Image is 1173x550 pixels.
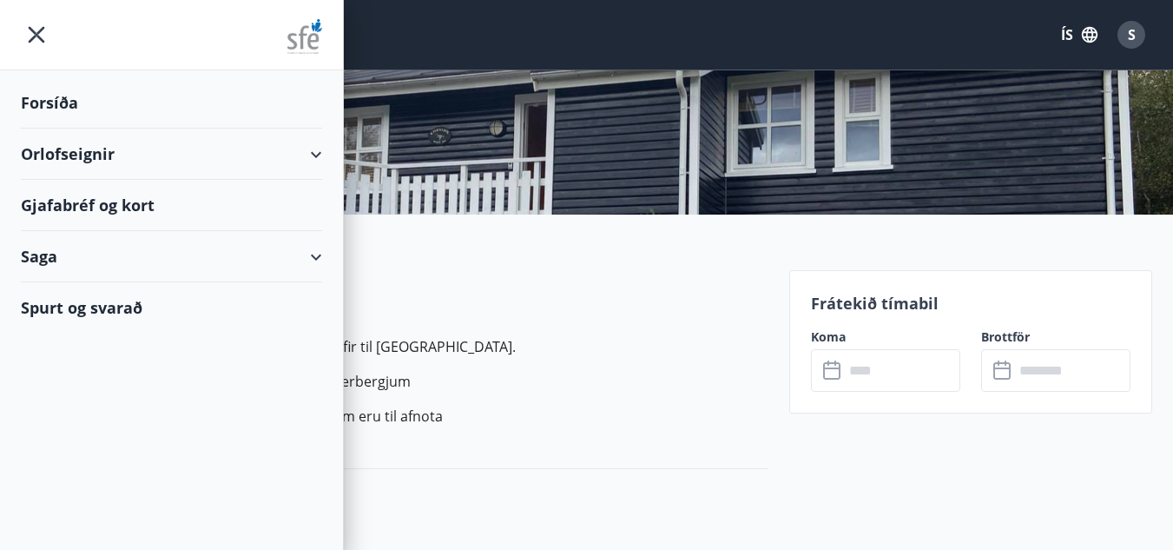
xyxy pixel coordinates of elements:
[21,19,52,50] button: menu
[811,292,1130,315] p: Frátekið tímabil
[811,328,960,346] label: Koma
[1051,19,1107,50] button: ÍS
[21,336,768,357] p: Fallegt kjarrivaxið svæði með útsýni yfir fjörðinn yfir til [GEOGRAPHIC_DATA].
[21,277,768,315] h2: Upplýsingar
[981,328,1130,346] label: Brottför
[1110,14,1152,56] button: S
[21,406,768,427] p: Gufubað og heitur pottur, þarna eru líka 5 hjól sem eru til afnota
[21,371,768,392] p: [PERSON_NAME] með 3 svefnherbergjum, 2 baðherbergjum
[21,77,322,129] div: Forsíða
[287,19,322,54] img: union_logo
[1128,25,1136,44] span: S
[21,129,322,180] div: Orlofseignir
[21,231,322,282] div: Saga
[21,497,768,527] h3: Svefnaðstaða
[21,180,322,231] div: Gjafabréf og kort
[21,282,322,333] div: Spurt og svarað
